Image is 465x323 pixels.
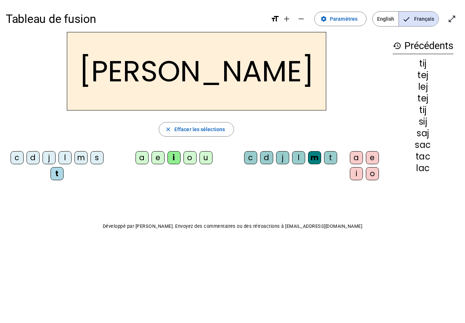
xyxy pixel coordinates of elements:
mat-icon: settings [320,16,327,22]
div: c [11,151,24,164]
div: m [308,151,321,164]
h1: Tableau de fusion [6,7,265,31]
div: u [199,151,213,164]
mat-icon: add [282,15,291,23]
div: o [183,151,197,164]
div: i [167,151,181,164]
div: j [276,151,289,164]
div: o [366,167,379,180]
span: English [373,12,399,26]
mat-icon: history [393,41,401,50]
div: tij [393,106,453,114]
div: sij [393,117,453,126]
div: saj [393,129,453,138]
p: Développé par [PERSON_NAME]. Envoyez des commentaires ou des rétroactions à [EMAIL_ADDRESS][DOMAI... [6,222,459,231]
mat-icon: open_in_full [448,15,456,23]
span: Effacer les sélections [174,125,225,134]
div: tij [393,59,453,68]
div: a [136,151,149,164]
div: lej [393,82,453,91]
button: Entrer en plein écran [445,12,459,26]
div: a [350,151,363,164]
button: Augmenter la taille de la police [279,12,294,26]
mat-icon: format_size [271,15,279,23]
div: l [292,151,305,164]
button: Effacer les sélections [159,122,234,137]
mat-icon: remove [297,15,306,23]
div: tej [393,71,453,80]
div: d [260,151,273,164]
span: Paramètres [330,15,357,23]
mat-button-toggle-group: Language selection [372,11,439,27]
div: l [58,151,72,164]
div: d [27,151,40,164]
div: sac [393,141,453,149]
div: i [350,167,363,180]
div: m [74,151,88,164]
div: t [324,151,337,164]
div: e [366,151,379,164]
button: Paramètres [314,12,367,26]
span: Français [399,12,438,26]
div: j [43,151,56,164]
div: lac [393,164,453,173]
div: t [50,167,64,180]
h2: [PERSON_NAME] [67,32,326,110]
div: c [244,151,257,164]
mat-icon: close [165,126,171,133]
div: tej [393,94,453,103]
h3: Précédents [393,38,453,54]
div: s [90,151,104,164]
button: Diminuer la taille de la police [294,12,308,26]
div: tac [393,152,453,161]
div: e [151,151,165,164]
